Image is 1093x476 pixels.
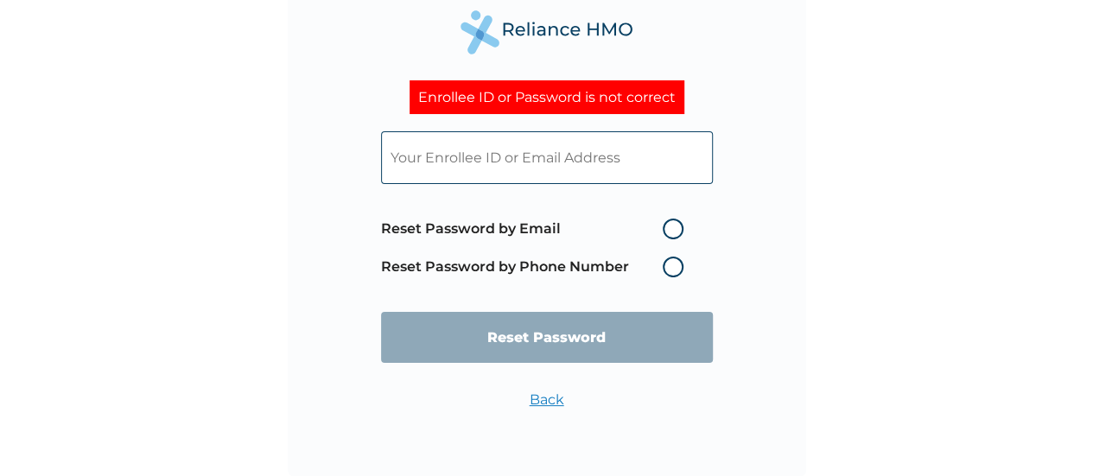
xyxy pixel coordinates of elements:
input: Reset Password [381,312,713,363]
a: Back [530,391,564,408]
img: Reliance Health's Logo [461,10,633,54]
label: Reset Password by Phone Number [381,257,692,277]
span: Password reset method [381,210,692,286]
div: Enrollee ID or Password is not correct [410,80,684,114]
input: Your Enrollee ID or Email Address [381,131,713,184]
label: Reset Password by Email [381,219,692,239]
